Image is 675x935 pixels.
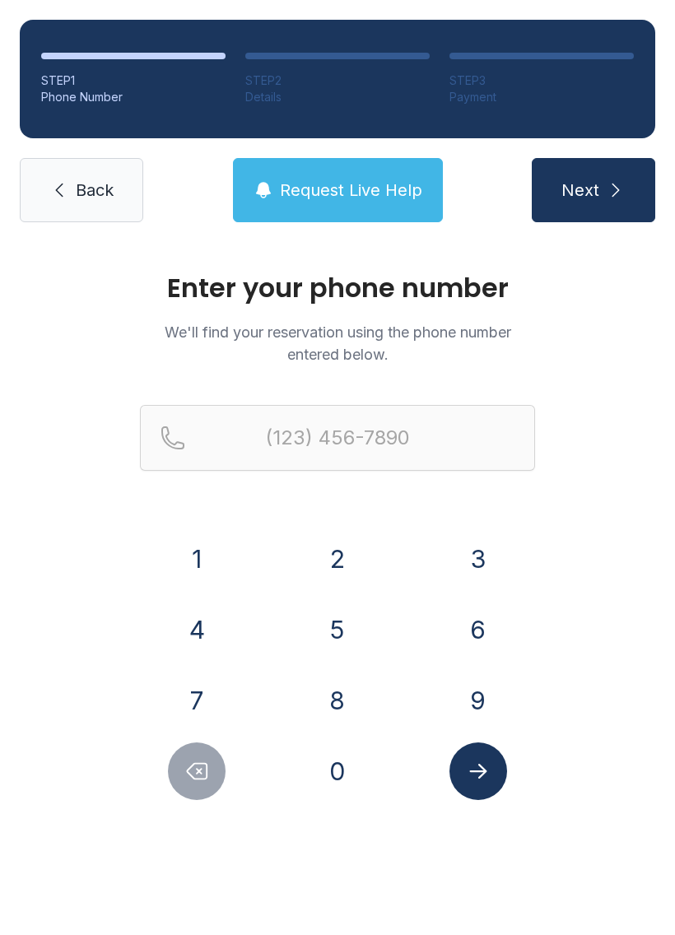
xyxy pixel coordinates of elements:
[41,89,226,105] div: Phone Number
[245,89,430,105] div: Details
[140,275,535,301] h1: Enter your phone number
[168,530,226,588] button: 1
[449,742,507,800] button: Submit lookup form
[168,742,226,800] button: Delete number
[449,601,507,658] button: 6
[309,672,366,729] button: 8
[449,72,634,89] div: STEP 3
[41,72,226,89] div: STEP 1
[561,179,599,202] span: Next
[449,530,507,588] button: 3
[449,672,507,729] button: 9
[168,672,226,729] button: 7
[168,601,226,658] button: 4
[309,601,366,658] button: 5
[140,321,535,365] p: We'll find your reservation using the phone number entered below.
[76,179,114,202] span: Back
[449,89,634,105] div: Payment
[140,405,535,471] input: Reservation phone number
[309,742,366,800] button: 0
[280,179,422,202] span: Request Live Help
[245,72,430,89] div: STEP 2
[309,530,366,588] button: 2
